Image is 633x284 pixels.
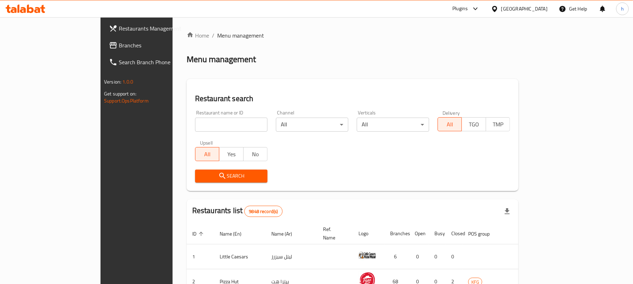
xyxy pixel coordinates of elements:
[245,208,282,215] span: 9848 record(s)
[621,5,624,13] span: h
[501,5,548,13] div: [GEOGRAPHIC_DATA]
[243,147,267,161] button: No
[192,205,283,217] h2: Restaurants list
[409,223,429,244] th: Open
[103,20,206,37] a: Restaurants Management
[446,244,463,269] td: 0
[103,37,206,54] a: Branches
[122,77,133,86] span: 1.0.0
[104,89,136,98] span: Get support on:
[276,118,348,132] div: All
[486,117,510,131] button: TMP
[489,119,507,130] span: TMP
[244,206,282,217] div: Total records count
[220,230,251,238] span: Name (En)
[119,58,201,66] span: Search Branch Phone
[499,203,516,220] div: Export file
[192,230,206,238] span: ID
[217,31,264,40] span: Menu management
[187,31,518,40] nav: breadcrumb
[429,244,446,269] td: 0
[446,223,463,244] th: Closed
[200,140,213,145] label: Upsell
[468,230,499,238] span: POS group
[195,118,267,132] input: Search for restaurant name or ID..
[119,41,201,49] span: Branches
[266,244,317,269] td: ليتل سيزرز
[214,244,266,269] td: Little Caesars
[441,119,459,130] span: All
[103,54,206,71] a: Search Branch Phone
[461,117,486,131] button: TGO
[187,54,256,65] h2: Menu management
[465,119,483,130] span: TGO
[359,246,376,264] img: Little Caesars
[452,5,468,13] div: Plugins
[246,149,265,159] span: No
[429,223,446,244] th: Busy
[385,223,409,244] th: Branches
[409,244,429,269] td: 0
[195,147,219,161] button: All
[438,117,462,131] button: All
[198,149,217,159] span: All
[222,149,240,159] span: Yes
[385,244,409,269] td: 6
[271,230,301,238] span: Name (Ar)
[201,172,262,180] span: Search
[195,93,510,104] h2: Restaurant search
[443,110,460,115] label: Delivery
[353,223,385,244] th: Logo
[323,225,344,242] span: Ref. Name
[212,31,214,40] li: /
[104,96,149,105] a: Support.OpsPlatform
[119,24,201,33] span: Restaurants Management
[195,170,267,183] button: Search
[357,118,429,132] div: All
[104,77,121,86] span: Version:
[219,147,243,161] button: Yes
